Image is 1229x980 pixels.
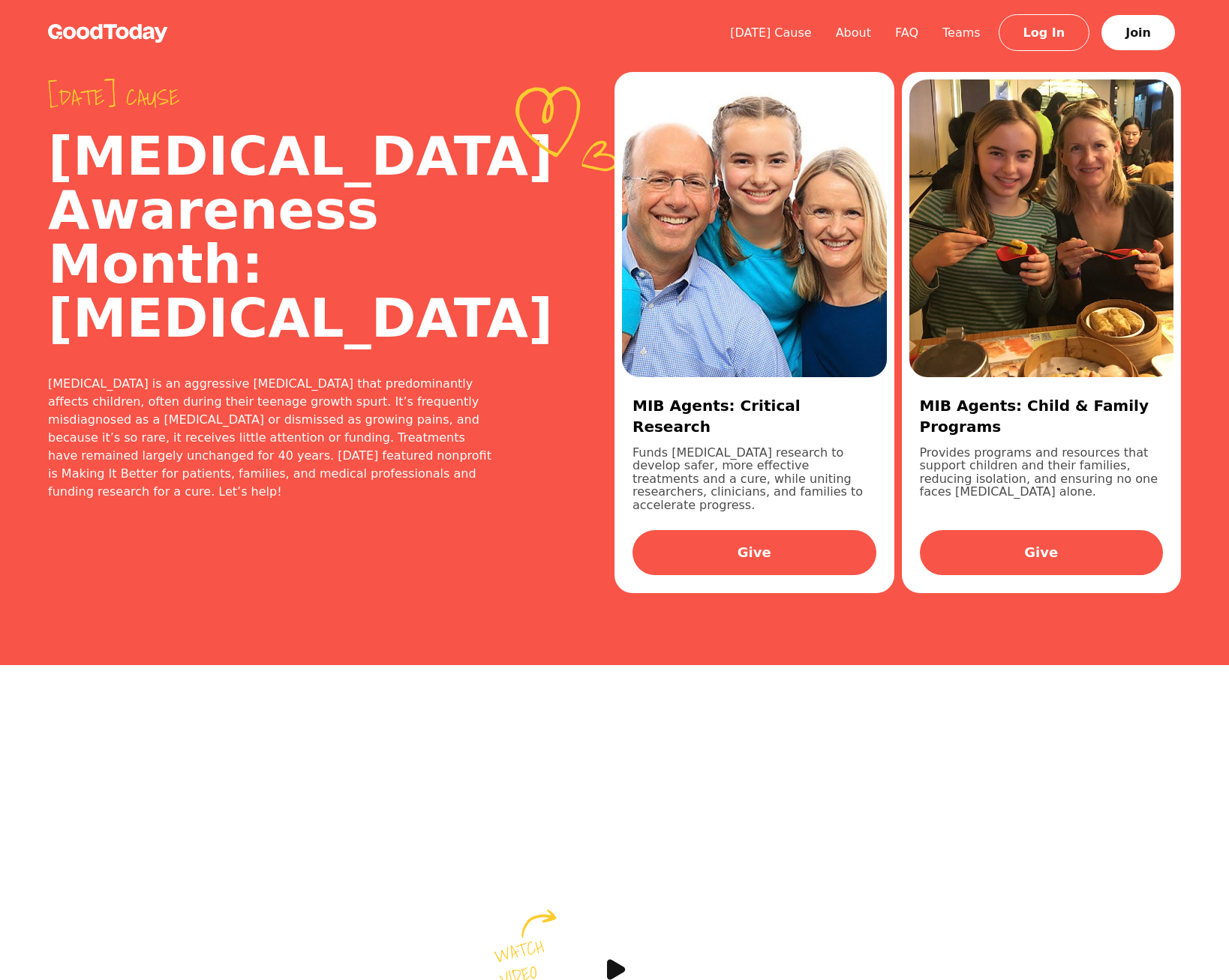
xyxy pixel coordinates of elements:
img: 2341aa80-c3ca-49b0-8b20-5adb11c1cea1.jpg [909,79,1174,377]
a: Log In [999,14,1090,51]
img: d565465e-494d-4b16-96bf-b401600a7303.jpeg [622,79,887,377]
a: About [824,25,883,40]
a: [DATE] Cause [718,25,824,40]
p: Funds [MEDICAL_DATA] research to develop safer, more effective treatments and a cure, while uniti... [633,446,876,512]
p: Provides programs and resources that support children and their families, reducing isolation, and... [920,446,1164,512]
img: GoodToday [48,24,168,43]
h2: [MEDICAL_DATA] Awareness Month: [MEDICAL_DATA] [48,129,494,345]
span: [DATE] cause [48,84,494,111]
h3: MIB Agents: Critical Research [633,395,876,437]
a: Teams [930,25,993,40]
h3: MIB Agents: Child & Family Programs [920,395,1164,437]
a: Give [633,530,876,575]
a: FAQ [883,25,930,40]
a: Give [920,530,1164,575]
a: Join [1101,15,1175,50]
div: [MEDICAL_DATA] is an aggressive [MEDICAL_DATA] that predominantly affects children, often during ... [48,375,494,501]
